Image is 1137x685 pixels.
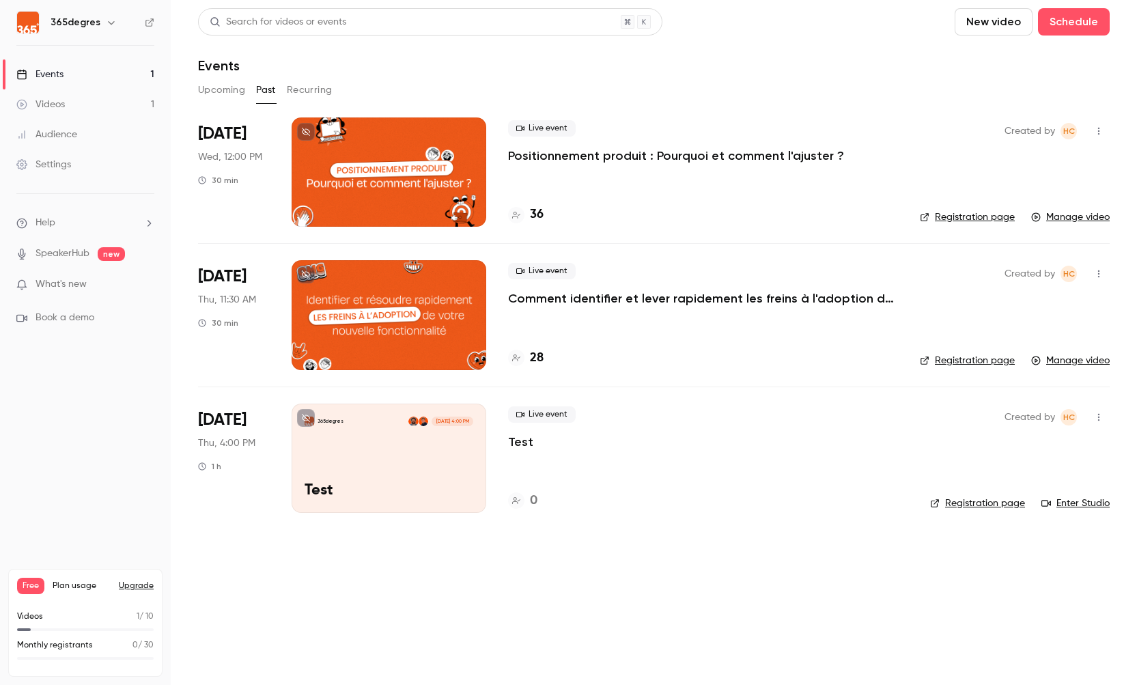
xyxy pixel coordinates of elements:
a: Positionnement produit : Pourquoi et comment l'ajuster ? [508,148,844,164]
span: HC [1063,266,1075,282]
span: Free [17,578,44,594]
img: Hélène CHOMIENNE [419,417,428,426]
span: [DATE] [198,409,247,431]
span: Live event [508,406,576,423]
a: Registration page [930,497,1025,510]
span: 1 [137,613,139,621]
a: Manage video [1031,210,1110,224]
a: Test365degresHélène CHOMIENNEDoriann Defemme[DATE] 4:00 PMTest [292,404,486,513]
span: Hélène CHOMIENNE [1061,123,1077,139]
div: Jun 26 Thu, 4:00 PM (Europe/Paris) [198,404,270,513]
h4: 36 [530,206,544,224]
a: 0 [508,492,537,510]
div: 1 h [198,461,221,472]
span: Hélène CHOMIENNE [1061,409,1077,425]
span: Hélène CHOMIENNE [1061,266,1077,282]
li: help-dropdown-opener [16,216,154,230]
p: Monthly registrants [17,639,93,652]
a: Comment identifier et lever rapidement les freins à l'adoption de vos nouvelles fonctionnalités ? [508,290,898,307]
p: 365degres [318,418,343,425]
button: New video [955,8,1033,36]
button: Upcoming [198,79,245,101]
img: 365degres [17,12,39,33]
a: 36 [508,206,544,224]
span: [DATE] [198,266,247,288]
div: Jul 3 Thu, 11:30 AM (Europe/Paris) [198,260,270,369]
h6: 365degres [51,16,100,29]
span: Thu, 4:00 PM [198,436,255,450]
div: 30 min [198,318,238,328]
div: Aug 27 Wed, 12:00 PM (Europe/Paris) [198,117,270,227]
p: / 30 [132,639,154,652]
span: Help [36,216,55,230]
span: new [98,247,125,261]
div: Audience [16,128,77,141]
span: Thu, 11:30 AM [198,293,256,307]
p: Videos [17,611,43,623]
div: Search for videos or events [210,15,346,29]
p: / 10 [137,611,154,623]
div: Videos [16,98,65,111]
span: 0 [132,641,138,649]
h1: Events [198,57,240,74]
a: Registration page [920,210,1015,224]
button: Recurring [287,79,333,101]
span: Plan usage [53,581,111,591]
span: Live event [508,263,576,279]
a: Enter Studio [1041,497,1110,510]
a: Registration page [920,354,1015,367]
span: [DATE] [198,123,247,145]
div: 30 min [198,175,238,186]
a: Test [508,434,533,450]
span: HC [1063,123,1075,139]
span: Created by [1005,123,1055,139]
span: What's new [36,277,87,292]
a: Manage video [1031,354,1110,367]
a: 28 [508,349,544,367]
span: [DATE] 4:00 PM [432,417,473,426]
img: Doriann Defemme [408,417,418,426]
span: Book a demo [36,311,94,325]
button: Upgrade [119,581,154,591]
h4: 28 [530,349,544,367]
p: Test [305,482,473,500]
span: Live event [508,120,576,137]
button: Schedule [1038,8,1110,36]
div: Events [16,68,64,81]
div: Settings [16,158,71,171]
button: Past [256,79,276,101]
span: Wed, 12:00 PM [198,150,262,164]
h4: 0 [530,492,537,510]
a: SpeakerHub [36,247,89,261]
span: Created by [1005,409,1055,425]
span: Created by [1005,266,1055,282]
span: HC [1063,409,1075,425]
